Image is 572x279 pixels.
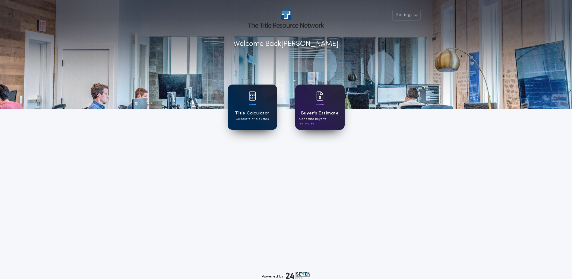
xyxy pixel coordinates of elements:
h1: Buyer's Estimate [301,110,339,117]
a: card iconBuyer's EstimateGenerate buyer's estimates [295,85,345,130]
p: Welcome Back [PERSON_NAME] [233,39,339,50]
a: card iconTitle CalculatorGenerate title quotes [228,85,277,130]
button: Settings [392,10,421,21]
img: card icon [249,91,256,101]
img: card icon [316,91,324,101]
p: Generate title quotes [236,117,269,121]
p: Generate buyer's estimates [299,117,340,126]
h1: Title Calculator [235,110,269,117]
img: account-logo [248,10,324,28]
